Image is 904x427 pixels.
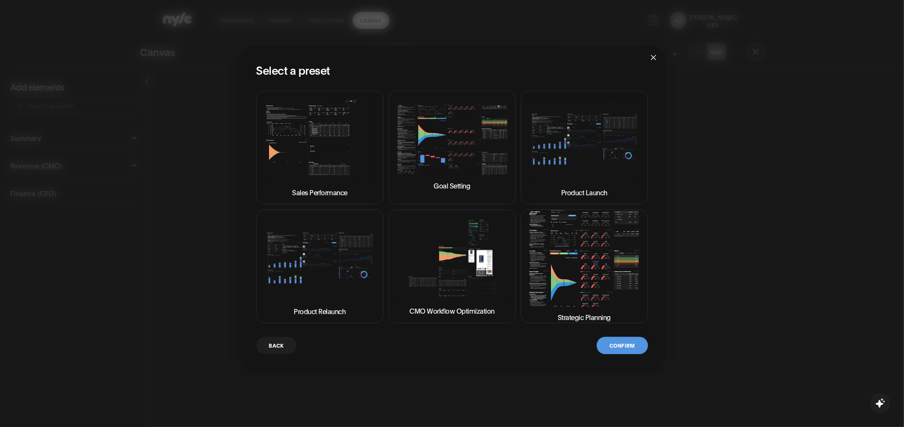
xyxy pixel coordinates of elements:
[558,312,611,322] p: Strategic Planning
[521,210,648,323] button: Strategic Planning
[597,337,648,354] button: Confirm
[294,306,346,316] p: Product Relaunch
[642,46,665,69] button: Close
[409,306,495,316] p: CMO Workflow Optimization
[434,181,470,191] p: Goal Setting
[396,104,509,176] img: Goal Setting
[292,187,348,197] p: Sales Performance
[264,98,376,182] img: Sales Performance
[396,216,509,301] img: CMO Workflow Optimization
[528,211,641,307] img: Strategic Planning
[389,210,516,323] button: CMO Workflow Optimization
[256,210,384,323] button: Product Relaunch
[561,187,607,197] p: Product Launch
[256,63,648,77] h2: Select a preset
[264,216,376,301] img: Product Relaunch
[528,98,641,182] img: Product Launch
[256,337,297,354] button: Back
[256,91,384,205] button: Sales Performance
[521,91,648,205] button: Product Launch
[389,91,516,205] button: Goal Setting
[650,54,657,61] span: close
